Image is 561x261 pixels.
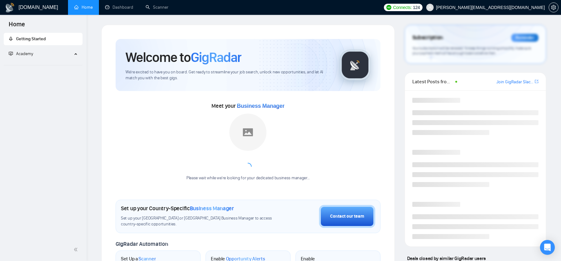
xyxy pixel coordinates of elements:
[340,50,371,80] img: gigradar-logo.png
[211,102,284,109] span: Meet your
[412,78,453,85] span: Latest Posts from the GigRadar Community
[74,5,93,10] a: homeHome
[237,103,284,109] span: Business Manager
[125,49,241,66] h1: Welcome to
[183,175,313,181] div: Please wait while we're looking for your dedicated business manager...
[191,49,241,66] span: GigRadar
[4,33,83,45] li: Getting Started
[413,4,420,11] span: 124
[412,46,531,56] span: Your subscription will be renewed. To keep things running smoothly, make sure your payment method...
[386,5,391,10] img: upwork-logo.png
[105,5,133,10] a: dashboardDashboard
[549,5,559,10] a: setting
[229,114,266,151] img: placeholder.png
[4,20,30,33] span: Home
[146,5,168,10] a: searchScanner
[74,246,80,253] span: double-left
[190,205,234,212] span: Business Manager
[9,37,13,41] span: rocket
[244,163,252,170] span: loading
[549,2,559,12] button: setting
[5,3,15,13] img: logo
[121,215,274,227] span: Set up your [GEOGRAPHIC_DATA] or [GEOGRAPHIC_DATA] Business Manager to access country-specific op...
[16,36,46,41] span: Getting Started
[549,5,558,10] span: setting
[393,4,412,11] span: Connects:
[540,240,555,255] div: Open Intercom Messenger
[535,79,538,85] a: export
[116,241,168,247] span: GigRadar Automation
[496,79,533,85] a: Join GigRadar Slack Community
[16,51,33,56] span: Academy
[330,213,364,220] div: Contact our team
[9,51,33,56] span: Academy
[511,34,538,42] div: Reminder
[428,5,432,10] span: user
[125,69,330,81] span: We're excited to have you on board. Get ready to streamline your job search, unlock new opportuni...
[4,63,83,67] li: Academy Homepage
[412,33,443,43] span: Subscription
[9,51,13,56] span: fund-projection-screen
[121,205,234,212] h1: Set up your Country-Specific
[319,205,375,228] button: Contact our team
